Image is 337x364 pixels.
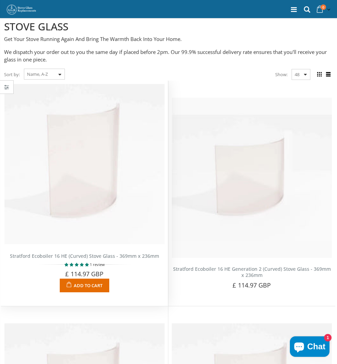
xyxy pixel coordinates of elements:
[6,4,37,15] img: Stove Glass Replacement
[4,69,20,81] span: Sort by:
[315,71,323,78] span: Grid view
[90,262,105,267] span: 1 review
[10,253,159,259] a: Stratford Ecoboiler 16 HE (Curved) Stove Glass - 369mm x 236mm
[233,281,271,289] span: £ 114.97 GBP
[321,4,326,10] span: 0
[324,71,332,78] span: List view
[65,270,103,278] span: £ 114.97 GBP
[65,262,90,267] span: 5.00 stars
[288,336,332,359] inbox-online-store-chat: Shopify online store chat
[173,266,331,279] a: Stratford Ecoboiler 16 HE Generation 2 (Curved) Stove Glass - 369mm x 236mm
[172,98,332,258] img: Stratford Ecoboiler 16 HE Generation 2 Stove Glass
[4,48,332,64] p: We dispatch your order out to you the same day if placed before 2pm. Our 99.9% successful deliver...
[60,279,109,292] button: Add to Cart
[4,84,165,244] img: Stratford Ecoboiler 16 HE Stove Glass
[4,35,332,43] p: Get Your Stove Running Again And Bring The Warmth Back Into Your Home.
[291,5,297,14] a: Menu
[314,3,332,16] a: 0
[4,20,332,34] h2: STOVE GLASS
[74,282,102,289] span: Add to Cart
[275,69,287,80] span: Show:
